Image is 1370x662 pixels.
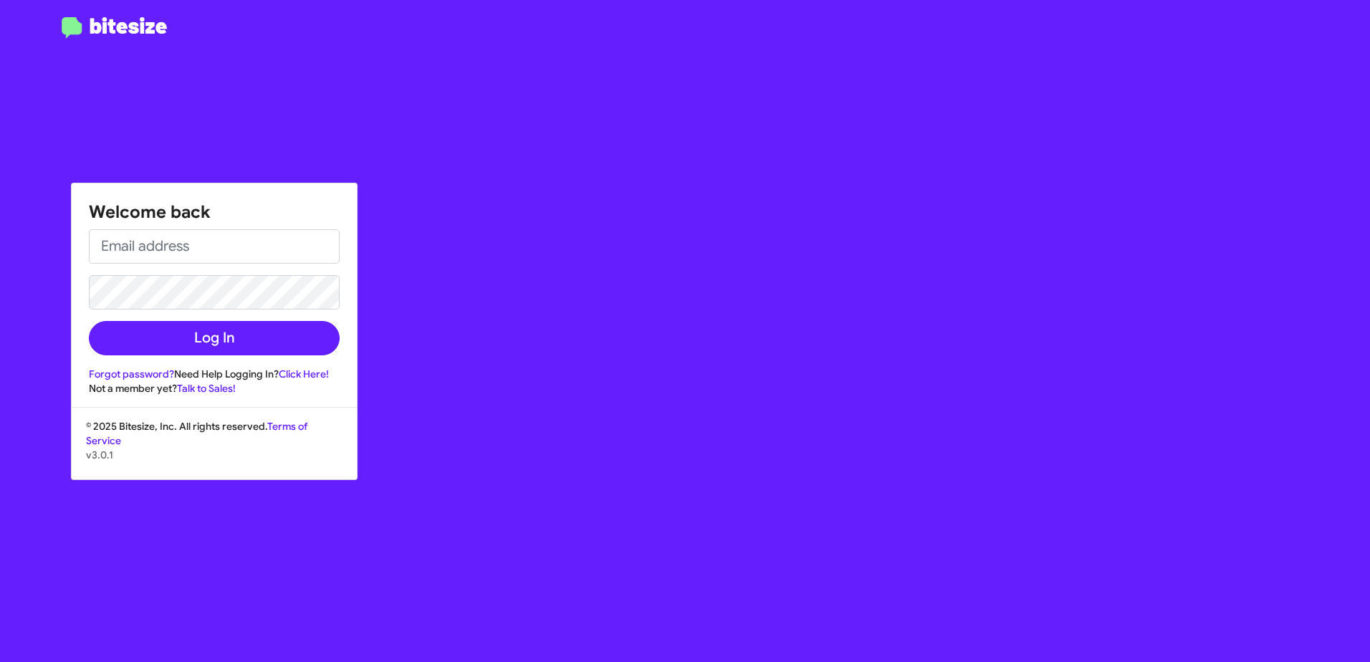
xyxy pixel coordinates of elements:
a: Forgot password? [89,368,174,380]
a: Terms of Service [86,420,307,447]
button: Log In [89,321,340,355]
p: v3.0.1 [86,448,342,462]
a: Talk to Sales! [177,382,236,395]
div: Not a member yet? [89,381,340,395]
h1: Welcome back [89,201,340,224]
input: Email address [89,229,340,264]
div: © 2025 Bitesize, Inc. All rights reserved. [72,419,357,479]
a: Click Here! [279,368,329,380]
div: Need Help Logging In? [89,367,340,381]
